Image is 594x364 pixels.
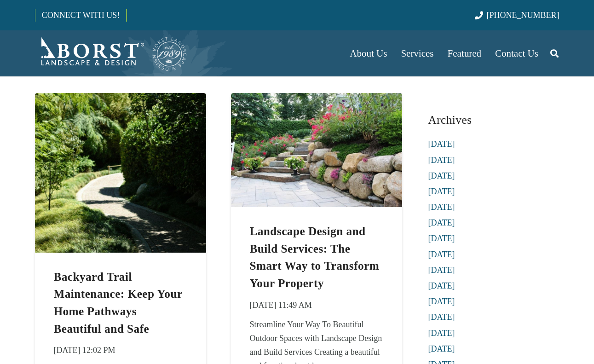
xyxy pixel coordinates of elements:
[231,95,402,104] a: Landscape Design and Build Services: The Smart Way to Transform Your Property
[428,234,455,243] a: [DATE]
[428,297,455,306] a: [DATE]
[545,42,564,65] a: Search
[428,187,455,196] a: [DATE]
[35,95,206,104] a: Backyard Trail Maintenance: Keep Your Home Pathways Beautiful and Safe
[487,11,559,20] span: [PHONE_NUMBER]
[488,30,545,76] a: Contact Us
[35,93,206,253] img: Whether you’ve designed a winding garden path or a wooded walking trail, regular backyard trail m...
[35,35,188,72] a: Borst-Logo
[428,139,455,149] a: [DATE]
[231,93,402,207] img: Landscape design and build services bring the best of both worlds: creative vision and expert exe...
[428,156,455,165] a: [DATE]
[475,11,559,20] a: [PHONE_NUMBER]
[428,281,455,290] a: [DATE]
[428,202,455,212] a: [DATE]
[441,30,488,76] a: Featured
[249,298,311,312] time: 26 June 2025 at 11:49:35 America/New_York
[428,218,455,227] a: [DATE]
[53,343,115,357] time: 30 June 2025 at 12:02:57 America/New_York
[350,48,387,59] span: About Us
[35,4,126,26] a: CONNECT WITH US!
[428,329,455,338] a: [DATE]
[428,250,455,259] a: [DATE]
[249,225,379,289] a: Landscape Design and Build Services: The Smart Way to Transform Your Property
[428,344,455,353] a: [DATE]
[343,30,394,76] a: About Us
[448,48,481,59] span: Featured
[428,266,455,275] a: [DATE]
[428,110,559,130] h3: Archives
[495,48,538,59] span: Contact Us
[394,30,440,76] a: Services
[401,48,433,59] span: Services
[428,171,455,180] a: [DATE]
[53,271,182,335] a: Backyard Trail Maintenance: Keep Your Home Pathways Beautiful and Safe
[428,312,455,322] a: [DATE]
